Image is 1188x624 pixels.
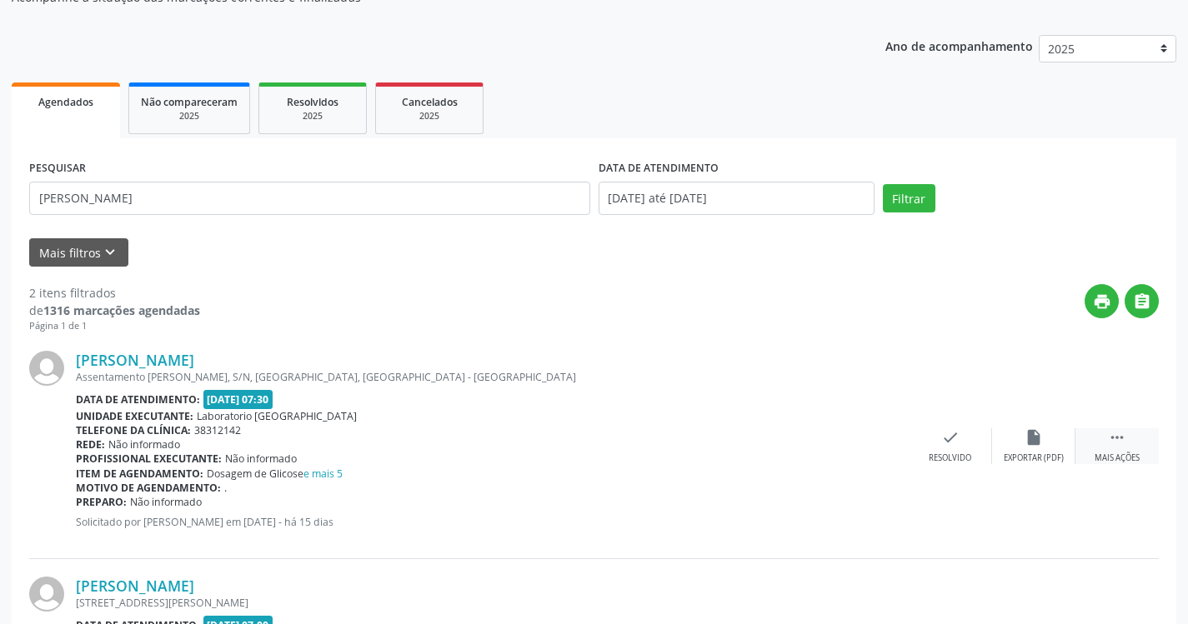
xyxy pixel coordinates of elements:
[130,495,202,509] span: Não informado
[197,409,357,423] span: Laboratorio [GEOGRAPHIC_DATA]
[76,409,193,423] b: Unidade executante:
[43,302,200,318] strong: 1316 marcações agendadas
[76,392,200,407] b: Data de atendimento:
[76,467,203,481] b: Item de agendamento:
[388,110,471,122] div: 2025
[1125,284,1159,318] button: 
[76,596,909,610] div: [STREET_ADDRESS][PERSON_NAME]
[883,184,935,212] button: Filtrar
[885,35,1033,56] p: Ano de acompanhamento
[76,423,191,437] b: Telefone da clínica:
[1093,292,1111,311] i: print
[599,182,875,215] input: Selecione um intervalo
[402,95,458,109] span: Cancelados
[76,515,909,529] p: Solicitado por [PERSON_NAME] em [DATE] - há 15 dias
[76,452,222,466] b: Profissional executante:
[1133,292,1151,311] i: 
[29,351,64,386] img: img
[76,437,105,452] b: Rede:
[207,467,343,481] span: Dosagem de Glicose
[76,495,127,509] b: Preparo:
[303,467,343,481] a: e mais 5
[76,481,221,495] b: Motivo de agendamento:
[1108,428,1126,447] i: 
[1004,452,1064,464] div: Exportar (PDF)
[287,95,338,109] span: Resolvidos
[29,302,200,319] div: de
[194,423,241,437] span: 38312142
[1095,452,1140,464] div: Mais ações
[1025,428,1043,447] i: insert_drive_file
[224,481,227,495] span: .
[29,156,86,182] label: PESQUISAR
[38,95,93,109] span: Agendados
[271,110,354,122] div: 2025
[141,110,238,122] div: 2025
[225,452,297,466] span: Não informado
[76,370,909,384] div: Assentamento [PERSON_NAME], S/N, [GEOGRAPHIC_DATA], [GEOGRAPHIC_DATA] - [GEOGRAPHIC_DATA]
[941,428,960,447] i: check
[599,156,719,182] label: DATA DE ATENDIMENTO
[29,238,128,267] button: Mais filtroskeyboard_arrow_down
[203,390,273,409] span: [DATE] 07:30
[1085,284,1119,318] button: print
[76,351,194,369] a: [PERSON_NAME]
[76,577,194,595] a: [PERSON_NAME]
[108,437,180,452] span: Não informado
[29,182,590,215] input: Nome, CNS
[141,95,238,109] span: Não compareceram
[101,243,119,262] i: keyboard_arrow_down
[29,284,200,302] div: 2 itens filtrados
[29,319,200,333] div: Página 1 de 1
[929,452,971,464] div: Resolvido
